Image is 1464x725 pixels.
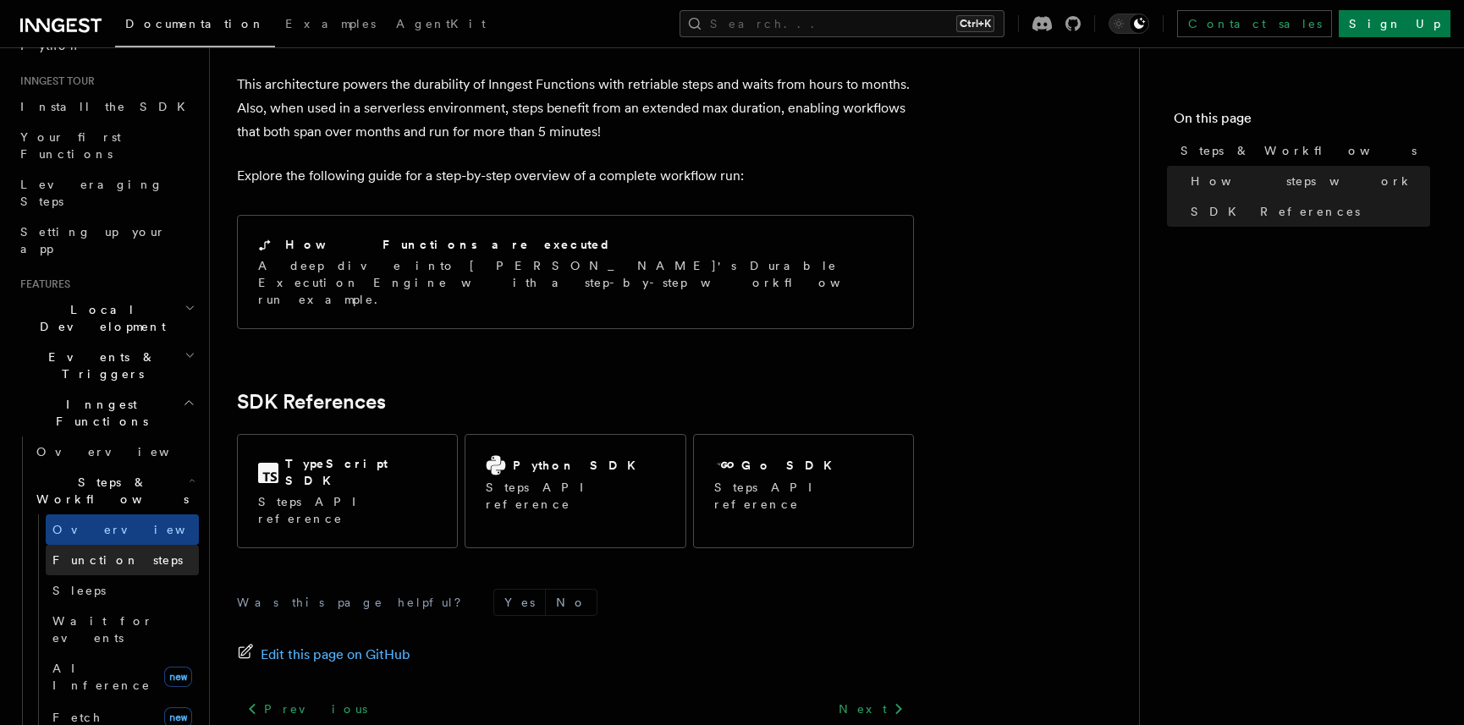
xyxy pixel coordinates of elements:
span: Overview [36,445,211,459]
span: Events & Triggers [14,349,184,382]
span: Local Development [14,301,184,335]
a: Wait for events [46,606,199,653]
button: No [546,590,597,615]
span: new [164,667,192,687]
a: Sign Up [1339,10,1450,37]
a: SDK References [1184,196,1430,227]
button: Local Development [14,294,199,342]
span: Wait for events [52,614,153,645]
span: Steps & Workflows [30,474,189,508]
a: Function steps [46,545,199,575]
a: How Functions are executedA deep dive into [PERSON_NAME]'s Durable Execution Engine with a step-b... [237,215,914,329]
p: This architecture powers the durability of Inngest Functions with retriable steps and waits from ... [237,73,914,144]
a: Overview [46,514,199,545]
p: Explore the following guide for a step-by-step overview of a complete workflow run: [237,164,914,188]
span: Sleeps [52,584,106,597]
button: Events & Triggers [14,342,199,389]
span: Fetch [52,711,102,724]
button: Steps & Workflows [30,467,199,514]
span: Features [14,277,70,291]
span: Edit this page on GitHub [261,643,410,667]
button: Yes [494,590,545,615]
a: AgentKit [386,5,496,46]
span: SDK References [1191,203,1360,220]
button: Toggle dark mode [1109,14,1149,34]
a: Sleeps [46,575,199,606]
p: Steps API reference [486,479,664,513]
a: Documentation [115,5,275,47]
span: Your first Functions [20,130,121,161]
a: Previous [237,694,377,724]
span: Inngest Functions [14,396,183,430]
a: How steps work [1184,166,1430,196]
a: Next [828,694,914,724]
span: Leveraging Steps [20,178,163,208]
span: AI Inference [52,662,151,692]
span: Function steps [52,553,183,567]
h4: On this page [1174,108,1430,135]
a: Steps & Workflows [1174,135,1430,166]
h2: Python SDK [513,457,646,474]
a: TypeScript SDKSteps API reference [237,434,458,548]
p: Was this page helpful? [237,594,473,611]
span: Examples [285,17,376,30]
a: Go SDKSteps API reference [693,434,914,548]
a: Overview [30,437,199,467]
h2: TypeScript SDK [285,455,437,489]
button: Inngest Functions [14,389,199,437]
span: Overview [52,523,227,536]
span: Setting up your app [20,225,166,255]
a: SDK References [237,390,386,414]
a: Edit this page on GitHub [237,643,410,667]
span: AgentKit [396,17,486,30]
a: Python SDKSteps API reference [465,434,685,548]
a: AI Inferencenew [46,653,199,700]
h2: Go SDK [741,457,842,474]
p: Steps API reference [714,479,893,513]
button: Search...Ctrl+K [680,10,1004,37]
a: Examples [275,5,386,46]
a: Setting up your app [14,217,199,264]
span: Steps & Workflows [1181,142,1417,159]
span: Install the SDK [20,100,195,113]
p: A deep dive into [PERSON_NAME]'s Durable Execution Engine with a step-by-step workflow run example. [258,257,893,308]
a: Contact sales [1177,10,1332,37]
span: Inngest tour [14,74,95,88]
span: How steps work [1191,173,1413,189]
h2: How Functions are executed [285,236,612,253]
a: Leveraging Steps [14,169,199,217]
kbd: Ctrl+K [956,15,994,32]
span: Documentation [125,17,265,30]
p: Steps API reference [258,493,437,527]
a: Your first Functions [14,122,199,169]
a: Install the SDK [14,91,199,122]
